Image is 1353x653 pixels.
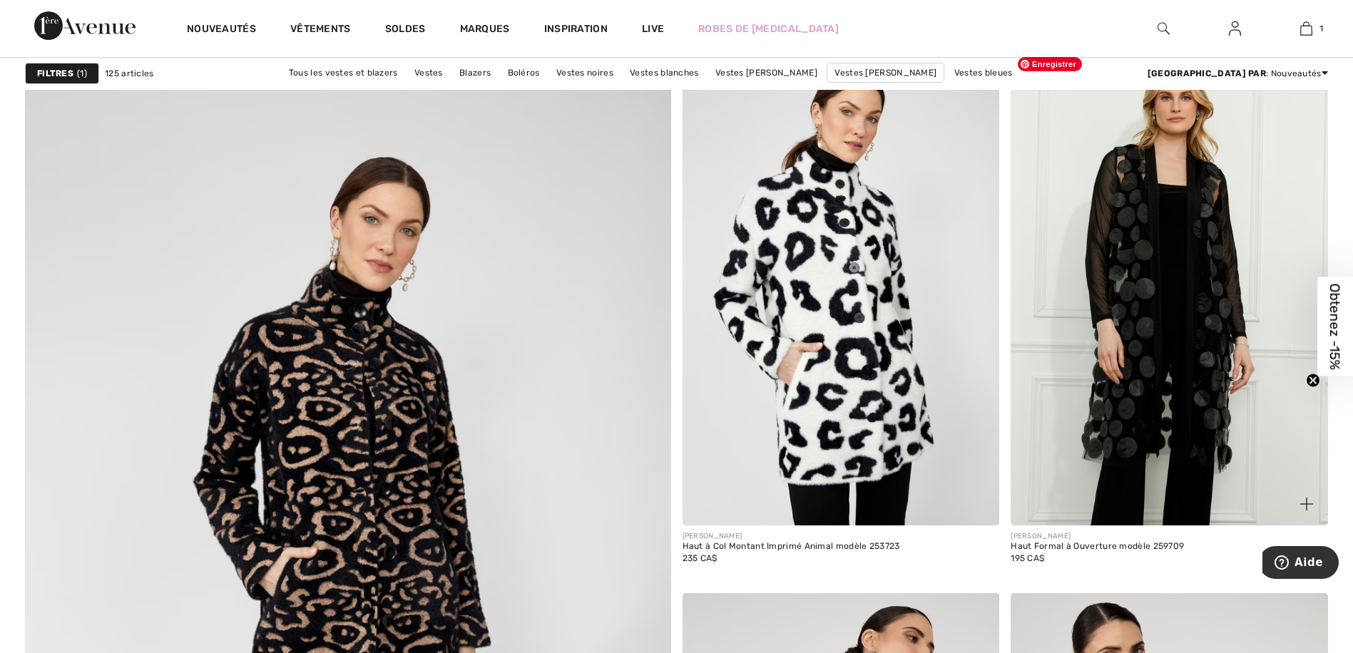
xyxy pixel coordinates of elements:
iframe: Ouvre un widget dans lequel vous pouvez trouver plus d’informations [1262,546,1339,582]
img: plus_v2.svg [1300,498,1313,510]
div: [PERSON_NAME] [683,531,900,542]
a: Vestes [PERSON_NAME] [827,63,944,83]
a: Vestes noires [549,63,621,82]
span: Inspiration [544,23,608,38]
span: 125 articles [105,67,154,80]
div: Haut à Col Montant Imprimé Animal modèle 253723 [683,542,900,552]
div: Obtenez -15%Close teaser [1317,277,1353,376]
a: Nouveautés [187,23,256,38]
span: Obtenez -15% [1327,284,1344,370]
span: Enregistrer [1018,57,1082,71]
a: Tous les vestes et blazers [282,63,405,82]
img: 1ère Avenue [34,11,136,40]
a: 1 [1271,20,1341,37]
a: Blazers [452,63,498,82]
span: 1 [1319,22,1323,35]
strong: Filtres [37,67,73,80]
img: Haut à Col Montant Imprimé Animal modèle 253723. Blanc Cassé/Noir [683,50,1000,525]
a: Vestes bleues [947,63,1020,82]
a: Marques [460,23,510,38]
img: Mon panier [1300,20,1312,37]
a: Vestes [PERSON_NAME] [708,63,824,82]
div: : Nouveautés [1148,67,1328,80]
a: Vêtements [290,23,351,38]
div: Haut Formal à Ouverture modèle 259709 [1011,542,1184,552]
a: Robes de [MEDICAL_DATA] [698,21,839,36]
a: Se connecter [1217,20,1252,38]
strong: [GEOGRAPHIC_DATA] par [1148,68,1266,78]
a: Haut Formal à Ouverture modèle 259709. Noir [1011,50,1328,525]
img: recherche [1158,20,1170,37]
button: Close teaser [1306,374,1320,388]
a: Soldes [385,23,426,38]
a: Vestes blanches [623,63,706,82]
span: 235 CA$ [683,553,718,563]
a: Live [642,21,664,36]
span: 195 CA$ [1011,553,1044,563]
a: Boléros [501,63,547,82]
img: Mes infos [1229,20,1241,37]
div: [PERSON_NAME] [1011,531,1184,542]
a: Vestes [407,63,450,82]
span: 1 [77,67,87,80]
